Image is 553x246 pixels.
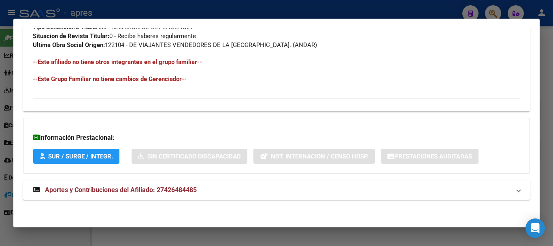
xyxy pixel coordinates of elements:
[253,149,375,164] button: Not. Internacion / Censo Hosp.
[132,149,247,164] button: Sin Certificado Discapacidad
[381,149,479,164] button: Prestaciones Auditadas
[33,24,100,31] strong: Tipo Beneficiario Titular:
[33,24,192,31] span: 00 - RELACION DE DEPENDENCIA
[33,133,520,143] h3: Información Prestacional:
[147,153,241,160] span: Sin Certificado Discapacidad
[33,149,119,164] button: SUR / SURGE / INTEGR.
[33,32,196,40] span: 0 - Recibe haberes regularmente
[271,153,368,160] span: Not. Internacion / Censo Hosp.
[525,218,545,238] div: Open Intercom Messenger
[48,153,113,160] span: SUR / SURGE / INTEGR.
[33,41,105,49] strong: Ultima Obra Social Origen:
[33,32,109,40] strong: Situacion de Revista Titular:
[45,186,197,194] span: Aportes y Contribuciones del Afiliado: 27426484485
[33,41,317,49] span: 122104 - DE VIAJANTES VENDEDORES DE LA [GEOGRAPHIC_DATA]. (ANDAR)
[33,75,520,83] h4: --Este Grupo Familiar no tiene cambios de Gerenciador--
[394,153,472,160] span: Prestaciones Auditadas
[23,180,530,200] mat-expansion-panel-header: Aportes y Contribuciones del Afiliado: 27426484485
[33,58,520,66] h4: --Este afiliado no tiene otros integrantes en el grupo familiar--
